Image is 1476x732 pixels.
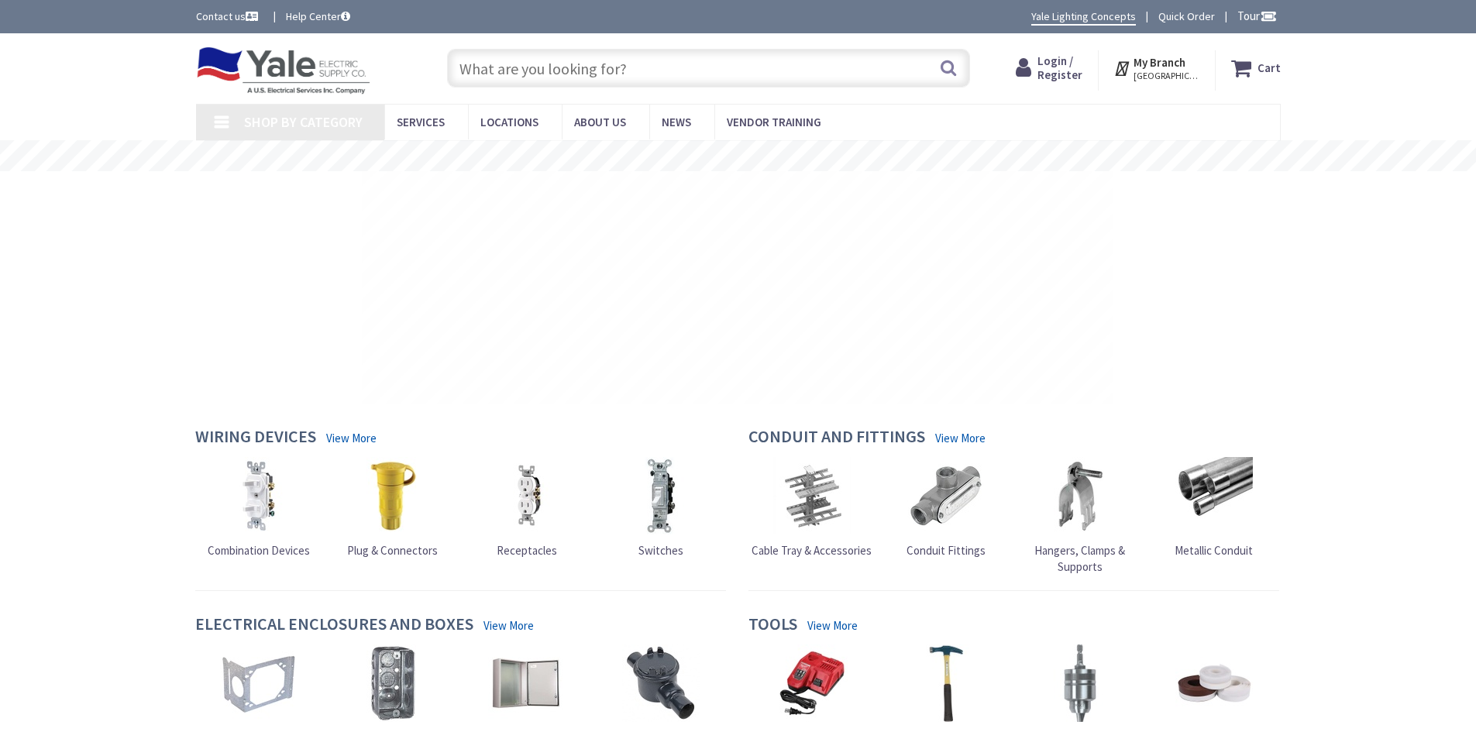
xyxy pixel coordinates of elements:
img: Batteries & Chargers [773,644,851,722]
span: Plug & Connectors [347,543,438,558]
div: My Branch [GEOGRAPHIC_DATA], [GEOGRAPHIC_DATA] [1113,54,1199,82]
a: View More [483,617,534,634]
a: Yale Lighting Concepts [1031,9,1136,26]
h4: Tools [748,614,797,637]
span: Vendor Training [727,115,821,129]
img: Enclosures & Cabinets [488,644,566,722]
img: Yale Electric Supply Co. [196,46,371,95]
a: View More [326,430,377,446]
img: Hangers, Clamps & Supports [1041,457,1119,534]
span: Shop By Category [244,113,363,131]
a: Hangers, Clamps & Supports Hangers, Clamps & Supports [1017,457,1144,576]
a: Cart [1231,54,1281,82]
a: Conduit Fittings Conduit Fittings [907,457,986,558]
span: Services [397,115,445,129]
a: Receptacles Receptacles [488,457,566,558]
img: Box Hardware & Accessories [220,644,298,722]
span: Receptacles [497,543,557,558]
a: Quick Order [1158,9,1215,24]
img: Device Boxes [354,644,432,722]
span: Login / Register [1037,53,1082,82]
img: Metallic Conduit [1175,457,1253,534]
span: Cable Tray & Accessories [752,543,872,558]
img: Plug & Connectors [354,457,432,534]
h4: Electrical Enclosures and Boxes [195,614,473,637]
a: Help Center [286,9,350,24]
span: [GEOGRAPHIC_DATA], [GEOGRAPHIC_DATA] [1134,70,1199,82]
span: Hangers, Clamps & Supports [1034,543,1125,574]
a: Combination Devices Combination Devices [208,457,310,558]
img: Cable Tray & Accessories [773,457,851,534]
a: Cable Tray & Accessories Cable Tray & Accessories [752,457,872,558]
img: Adhesive, Sealant & Tapes [1175,644,1253,722]
strong: Cart [1258,54,1281,82]
img: Explosion-Proof Boxes & Accessories [622,644,700,722]
img: Switches [622,457,700,534]
span: About Us [574,115,626,129]
a: Contact us [196,9,261,24]
a: View More [935,430,986,446]
img: Tool Attachments & Accessories [1041,644,1119,722]
img: Receptacles [488,457,566,534]
span: Tour [1237,9,1277,23]
img: Hand Tools [907,644,985,722]
a: Login / Register [1016,54,1082,82]
span: Combination Devices [208,543,310,558]
strong: My Branch [1134,55,1185,70]
span: Metallic Conduit [1175,543,1253,558]
a: View More [807,617,858,634]
h4: Conduit and Fittings [748,427,925,449]
img: Combination Devices [220,457,298,534]
a: Plug & Connectors Plug & Connectors [347,457,438,558]
img: Conduit Fittings [907,457,985,534]
a: Metallic Conduit Metallic Conduit [1175,457,1253,558]
span: News [662,115,691,129]
h4: Wiring Devices [195,427,316,449]
a: Switches Switches [622,457,700,558]
span: Switches [638,543,683,558]
span: Locations [480,115,538,129]
input: What are you looking for? [447,49,970,88]
span: Conduit Fittings [907,543,986,558]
